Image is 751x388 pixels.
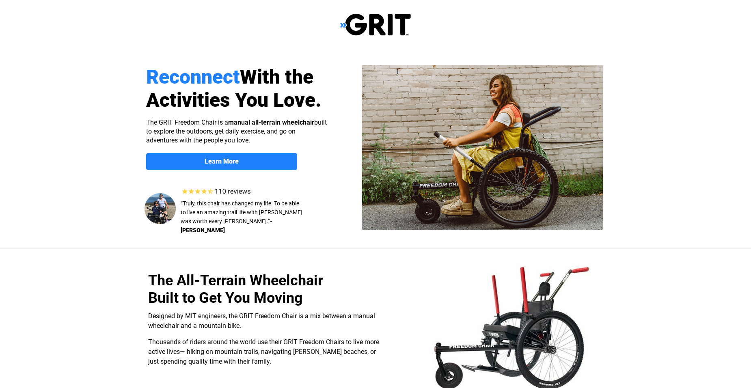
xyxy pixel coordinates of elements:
span: Designed by MIT engineers, the GRIT Freedom Chair is a mix between a manual wheelchair and a moun... [148,312,375,330]
span: Activities You Love. [146,88,322,112]
a: Learn More [146,153,297,170]
strong: manual all-terrain wheelchair [228,119,314,126]
strong: Learn More [205,157,239,165]
span: “Truly, this chair has changed my life. To be able to live an amazing trail life with [PERSON_NAM... [181,200,302,224]
span: With the [240,65,313,88]
span: Reconnect [146,65,240,88]
span: The GRIT Freedom Chair is a built to explore the outdoors, get daily exercise, and go on adventur... [146,119,327,144]
span: Thousands of riders around the world use their GRIT Freedom Chairs to live more active lives— hik... [148,338,379,365]
span: The All-Terrain Wheelchair Built to Get You Moving [148,272,323,306]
